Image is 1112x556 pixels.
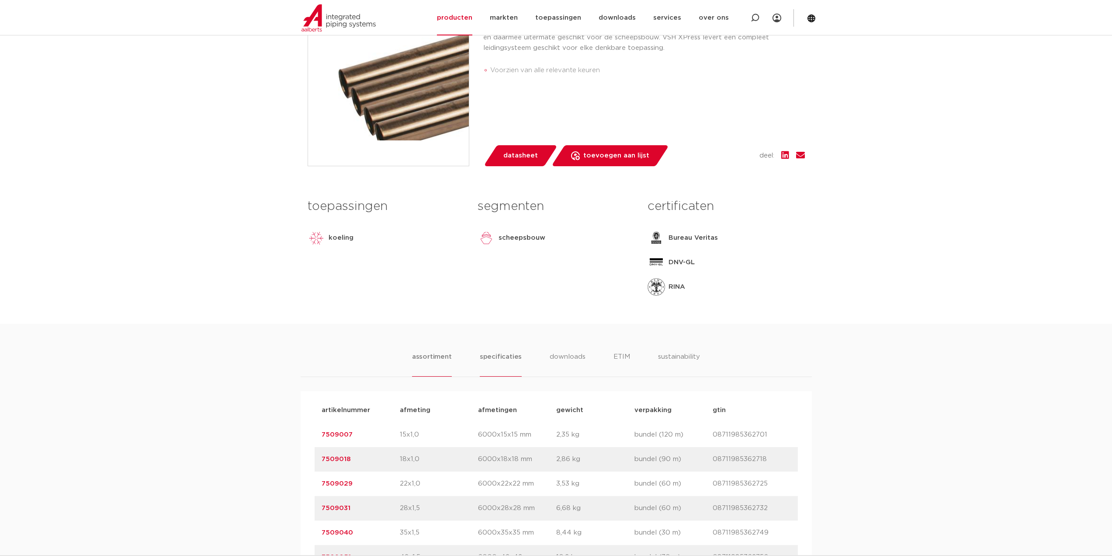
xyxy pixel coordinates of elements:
p: 08711985362718 [713,454,791,465]
p: De VSH XPress CUN7550 is een CuNi buis. VSH XPress CuNi is geschikt voor gebruik in zout water en... [483,22,805,53]
p: DNV-GL [669,257,695,268]
li: sustainability [658,352,700,377]
p: 18x1,0 [400,454,478,465]
p: 22x1,0 [400,479,478,489]
p: bundel (30 m) [634,528,713,538]
img: DNV-GL [648,254,665,271]
span: deel: [759,150,774,161]
li: ETIM [613,352,630,377]
a: datasheet [483,145,558,166]
p: bundel (120 m) [634,430,713,440]
a: 7509018 [322,456,351,462]
p: 6000x35x35 mm [478,528,556,538]
p: 08711985362701 [713,430,791,440]
p: 08711985362732 [713,503,791,514]
p: 6,68 kg [556,503,634,514]
p: koeling [329,233,353,243]
a: 7509029 [322,480,353,487]
p: afmetingen [478,405,556,416]
li: assortiment [412,352,452,377]
a: 7509007 [322,431,353,438]
p: 6000x22x22 mm [478,479,556,489]
p: artikelnummer [322,405,400,416]
p: 6000x18x18 mm [478,454,556,465]
span: datasheet [503,149,538,163]
p: verpakking [634,405,713,416]
p: 15x1,0 [400,430,478,440]
p: afmeting [400,405,478,416]
p: 2,86 kg [556,454,634,465]
p: 08711985362749 [713,528,791,538]
li: Voorzien van alle relevante keuren [490,63,805,77]
h3: segmenten [478,198,634,215]
span: toevoegen aan lijst [583,149,649,163]
p: 8,44 kg [556,528,634,538]
p: 3,53 kg [556,479,634,489]
p: 2,35 kg [556,430,634,440]
h3: toepassingen [308,198,464,215]
li: downloads [550,352,585,377]
li: specificaties [480,352,522,377]
p: 08711985362725 [713,479,791,489]
p: 6000x28x28 mm [478,503,556,514]
img: RINA [648,278,665,296]
p: Bureau Veritas [669,233,718,243]
p: bundel (90 m) [634,454,713,465]
img: Bureau Veritas [648,229,665,247]
p: 35x1,5 [400,528,478,538]
p: scheepsbouw [499,233,545,243]
img: koeling [308,229,325,247]
a: 7509031 [322,505,350,511]
a: 7509040 [322,529,353,536]
p: gtin [713,405,791,416]
p: 6000x15x15 mm [478,430,556,440]
p: bundel (60 m) [634,479,713,489]
p: bundel (60 m) [634,503,713,514]
img: scheepsbouw [478,229,495,247]
p: gewicht [556,405,634,416]
p: 28x1,5 [400,503,478,514]
p: RINA [669,282,685,292]
img: Product Image for VSH XPress CuNi buis [308,5,469,166]
h3: certificaten [648,198,804,215]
